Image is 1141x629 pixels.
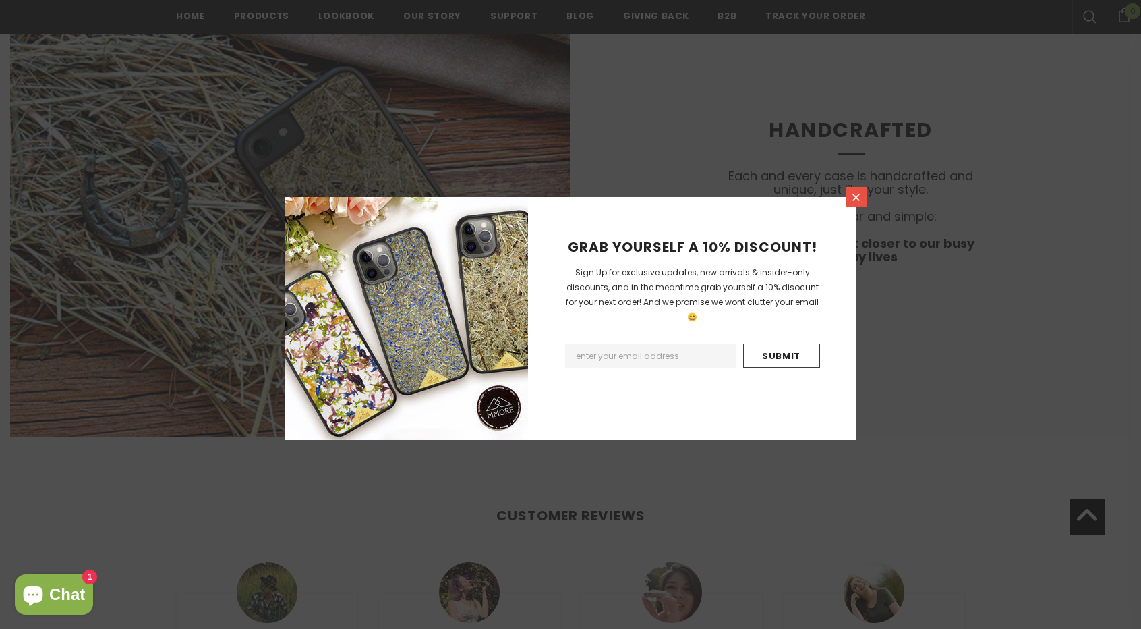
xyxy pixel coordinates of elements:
input: Submit [743,344,820,368]
inbox-online-store-chat: Shopify online store chat [11,574,97,618]
a: Close [846,187,867,207]
input: Email Address [565,344,736,368]
span: Sign Up for exclusive updates, new arrivals & insider-only discounts, and in the meantime grab yo... [566,267,819,323]
span: GRAB YOURSELF A 10% DISCOUNT! [568,238,817,256]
